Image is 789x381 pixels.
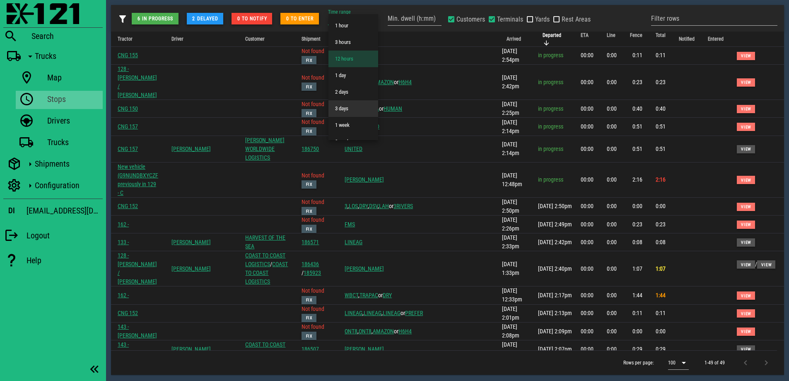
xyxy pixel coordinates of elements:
[456,15,485,24] label: Customers
[741,53,751,58] span: View
[538,146,563,152] span: in progress
[600,32,623,47] th: Line: Not sorted. Activate to sort ascending.
[118,310,138,316] a: CNG 152
[600,340,623,358] td: 0:00
[705,359,725,366] div: 1-49 of 49
[171,346,211,352] a: [PERSON_NAME]
[345,176,384,183] a: [PERSON_NAME]
[600,136,623,163] td: 0:00
[607,32,615,38] span: Line
[302,225,316,233] button: Fix
[741,107,751,111] span: View
[737,203,755,211] button: View
[581,52,594,58] span: 00:00
[345,203,349,209] span: ,
[502,74,519,90] span: [DATE] 2:42pm
[538,123,563,130] span: in progress
[538,310,572,316] span: [DATE] 2:13pm
[535,15,550,24] label: Yards
[16,112,103,131] a: Drivers
[741,147,751,151] span: View
[538,292,572,298] span: [DATE] 2:17pm
[502,48,519,63] span: [DATE] 2:54pm
[600,65,623,100] td: 0:00
[538,265,572,272] span: [DATE] 2:40pm
[502,172,522,187] span: [DATE] 12:48pm
[649,286,672,304] td: 1:44
[741,311,751,316] span: View
[349,203,358,209] a: LOS
[305,182,313,187] span: Fix
[302,332,316,340] button: Fix
[245,137,285,161] a: [PERSON_NAME] WORLDWIDE LOGISTICS
[3,3,103,26] a: Blackfly
[7,3,79,24] img: 87f0f0e.png
[35,159,99,169] div: Shipments
[305,85,313,89] span: Fix
[600,233,623,251] td: 0:00
[305,129,313,133] span: Fix
[649,136,672,163] td: 0:51
[581,32,589,38] span: ETA
[737,123,755,131] button: View
[245,261,288,285] span: /
[623,216,649,233] td: 0:23
[538,346,572,352] span: [DATE] 2:07pm
[305,334,313,338] span: Fix
[581,203,594,209] span: 00:00
[302,314,316,322] button: Fix
[280,13,319,24] button: 0 to enter
[741,80,751,85] span: View
[305,315,313,320] span: Fix
[3,249,103,272] a: Help
[741,294,751,298] span: View
[679,36,695,42] span: Notified
[600,286,623,304] td: 0:00
[335,89,372,95] div: 2 days
[398,79,412,85] a: H6H4
[672,32,701,47] th: Notified
[538,176,563,183] span: in progress
[581,328,594,335] span: 00:00
[47,94,99,104] div: Stops
[379,203,393,209] span: or
[335,22,372,29] div: 1 hour
[761,262,772,267] span: View
[302,180,316,189] button: Fix
[741,125,751,129] span: View
[600,216,623,233] td: 0:00
[623,47,649,65] td: 0:11
[369,203,379,209] span: ,
[305,111,313,116] span: Fix
[345,221,355,228] a: FMS
[335,138,372,145] div: 2 weeks
[118,66,157,98] a: 128 - [PERSON_NAME] / [PERSON_NAME]
[302,74,324,90] span: Not found
[302,119,324,134] span: Not found
[286,16,314,22] span: 0 to enter
[364,310,381,316] a: LINEAG
[47,116,99,126] div: Drivers
[649,100,672,118] td: 0:40
[245,341,285,357] a: COAST TO COAST LOGISTICS
[649,216,672,233] td: 0:23
[47,137,99,147] div: Trucks
[118,221,129,228] a: 162 -
[364,310,383,316] span: ,
[8,206,15,215] h3: DI
[383,310,401,316] a: LINEAG
[393,203,413,209] a: 3RIVERS
[245,234,285,250] a: HARVEST OF THE SEA
[335,105,372,112] div: 3 days
[538,79,563,85] span: in progress
[737,309,755,318] button: View
[345,146,362,152] a: UNITED
[111,32,165,47] th: Tractor: Not sorted. Activate to sort ascending.
[500,32,536,47] th: Arrived: Not sorted. Activate to sort ascending.
[708,36,724,42] span: Entered
[502,119,519,134] span: [DATE] 2:14pm
[35,180,99,190] div: Configuration
[502,306,519,321] span: [DATE] 2:01pm
[192,16,218,22] span: 2 delayed
[302,306,324,321] span: Not found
